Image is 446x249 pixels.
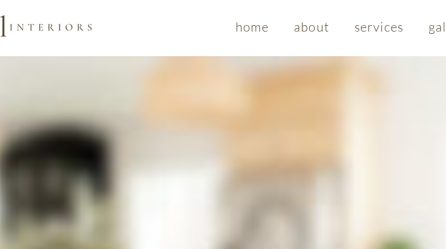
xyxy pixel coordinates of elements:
[294,19,329,34] span: about
[236,19,269,34] span: home
[284,13,340,40] a: about
[354,19,403,34] span: services
[344,13,413,40] a: services
[225,13,279,40] a: home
